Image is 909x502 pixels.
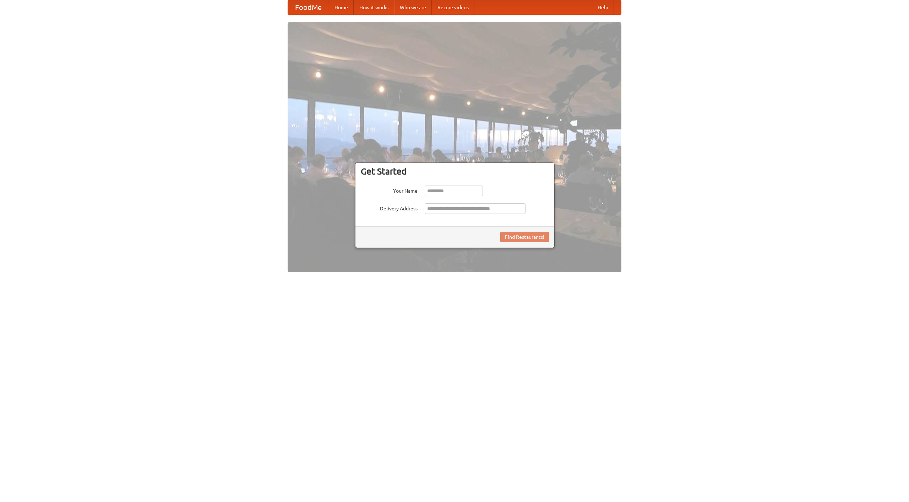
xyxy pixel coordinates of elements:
label: Delivery Address [361,203,418,212]
a: Help [592,0,614,15]
h3: Get Started [361,166,549,177]
a: FoodMe [288,0,329,15]
a: Home [329,0,354,15]
a: How it works [354,0,394,15]
a: Who we are [394,0,432,15]
label: Your Name [361,186,418,194]
a: Recipe videos [432,0,474,15]
button: Find Restaurants! [500,232,549,242]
